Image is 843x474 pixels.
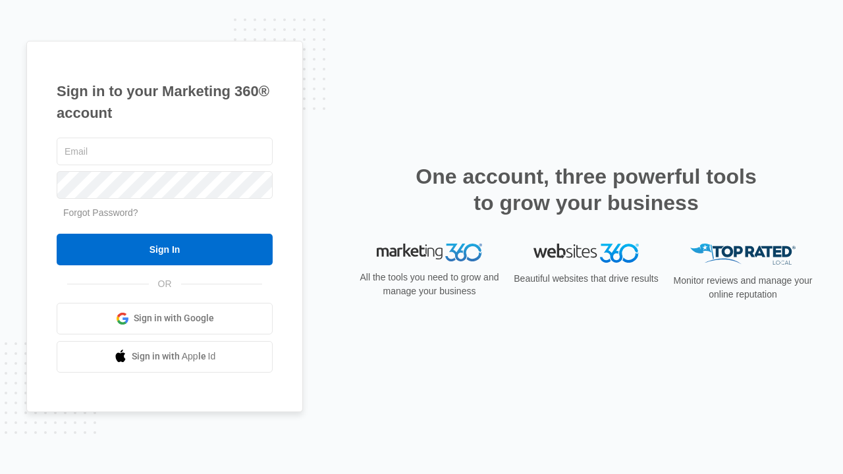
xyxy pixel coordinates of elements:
[669,274,817,302] p: Monitor reviews and manage your online reputation
[57,234,273,265] input: Sign In
[356,271,503,298] p: All the tools you need to grow and manage your business
[690,244,796,265] img: Top Rated Local
[63,207,138,218] a: Forgot Password?
[57,80,273,124] h1: Sign in to your Marketing 360® account
[57,303,273,334] a: Sign in with Google
[377,244,482,262] img: Marketing 360
[512,272,660,286] p: Beautiful websites that drive results
[57,341,273,373] a: Sign in with Apple Id
[132,350,216,363] span: Sign in with Apple Id
[533,244,639,263] img: Websites 360
[57,138,273,165] input: Email
[149,277,181,291] span: OR
[412,163,761,216] h2: One account, three powerful tools to grow your business
[134,311,214,325] span: Sign in with Google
